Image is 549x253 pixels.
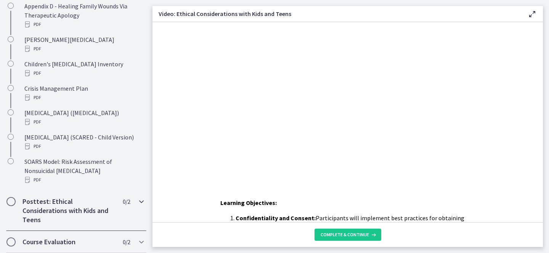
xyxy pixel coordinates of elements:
[24,142,143,151] div: PDF
[24,157,143,184] div: SOARS Model: Risk Assessment of Nonsuicidal [MEDICAL_DATA]
[321,232,369,238] span: Complete & continue
[123,237,130,247] span: 0 / 2
[24,108,143,126] div: [MEDICAL_DATA] ([MEDICAL_DATA])
[24,2,143,29] div: Appendix D - Healing Family Wounds Via Therapeutic Apology
[159,9,515,18] h3: Video: Ethical Considerations with Kids and Teens
[236,214,316,222] strong: Confidentiality and Consent:
[24,20,143,29] div: PDF
[24,69,143,78] div: PDF
[24,93,143,102] div: PDF
[24,35,143,53] div: [PERSON_NAME][MEDICAL_DATA]
[24,44,143,53] div: PDF
[123,197,130,206] span: 0 / 2
[22,197,116,224] h2: Posttest: Ethical Considerations with Kids and Teens
[22,237,116,247] h2: Course Evaluation
[220,199,277,207] span: Learning Objectives:
[24,175,143,184] div: PDF
[24,133,143,151] div: [MEDICAL_DATA] (SCARED - Child Version)
[315,229,381,241] button: Complete & continue
[24,59,143,78] div: Children's [MEDICAL_DATA] Inventory
[24,84,143,102] div: Crisis Management Plan
[236,214,464,240] span: Participants will implement best practices for obtaining informed consent and maintaining confide...
[24,117,143,126] div: PDF
[152,22,543,181] iframe: Video Lesson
